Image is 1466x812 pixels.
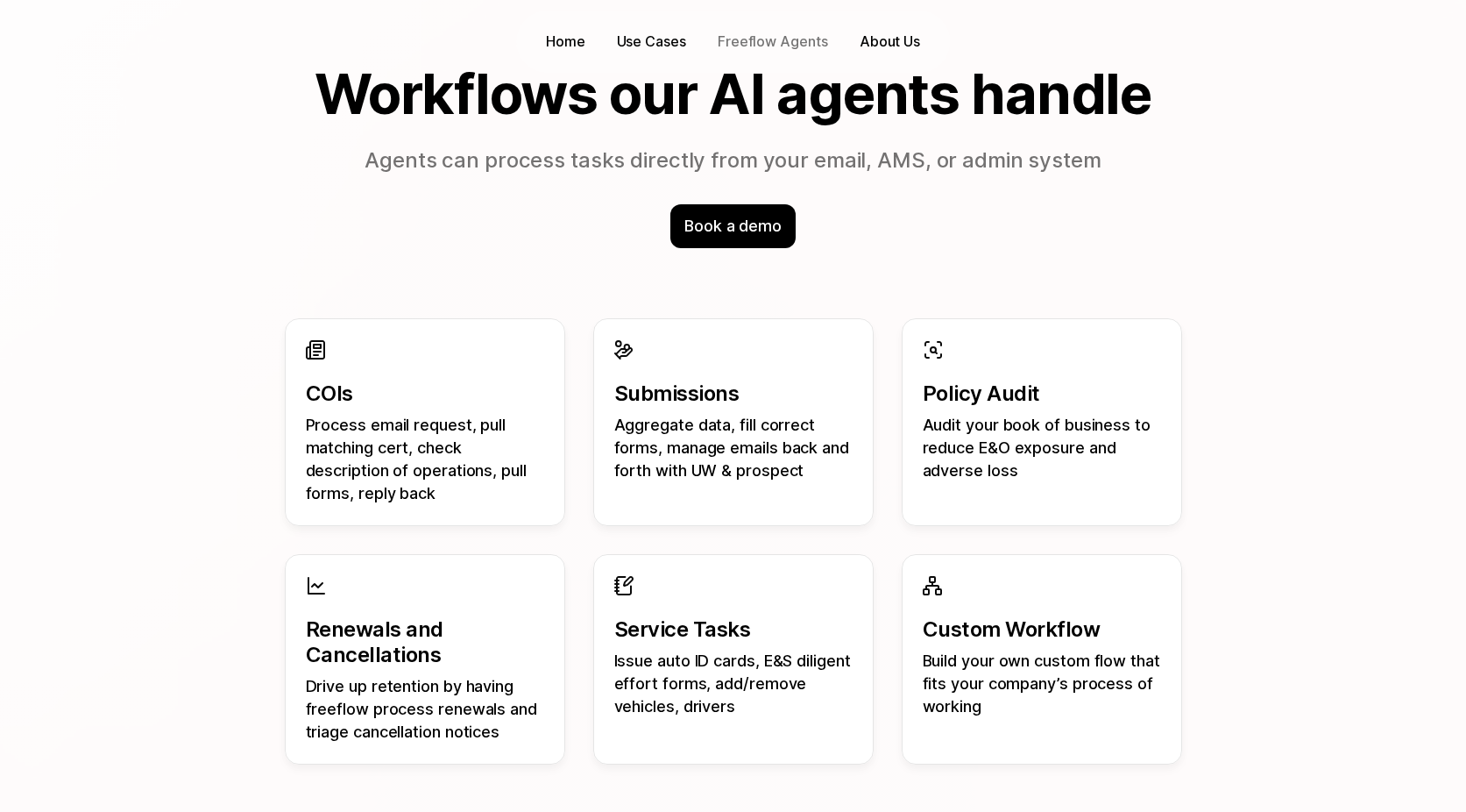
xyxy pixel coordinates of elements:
p: COIs [306,381,544,407]
p: Issue auto ID cards, E&S diligent effort forms, add/remove vehicles, drivers [614,650,853,718]
a: Freeflow Agents [709,28,837,55]
p: Renewals and Cancellations [306,617,544,668]
p: Freeflow Agents [718,32,828,52]
p: Build your own custom flow that fits your company’s process of working [923,650,1161,718]
p: Policy Audit [923,381,1161,407]
p: Drive up retention by having freeflow process renewals and triage cancellation notices [306,675,544,744]
button: Use Cases [608,28,695,55]
p: Custom Workflow [923,617,1161,643]
p: Audit your book of business to reduce E&O exposure and adverse loss [923,414,1161,482]
p: Agents can process tasks directly from your email, AMS, or admin system [229,146,1238,176]
p: Home [546,32,585,52]
h2: Workflows our AI agents handle [229,63,1238,125]
p: Process email request, pull matching cert, check description of operations, pull forms, reply back [306,414,544,505]
p: Service Tasks [614,617,853,643]
p: Submissions [614,381,853,407]
p: Book a demo [684,215,782,238]
p: Aggregate data, fill correct forms, manage emails back and forth with UW & prospect [614,414,853,482]
div: Book a demo [670,204,796,248]
p: Use Cases [617,32,686,52]
p: About Us [860,32,920,52]
a: About Us [851,28,929,55]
